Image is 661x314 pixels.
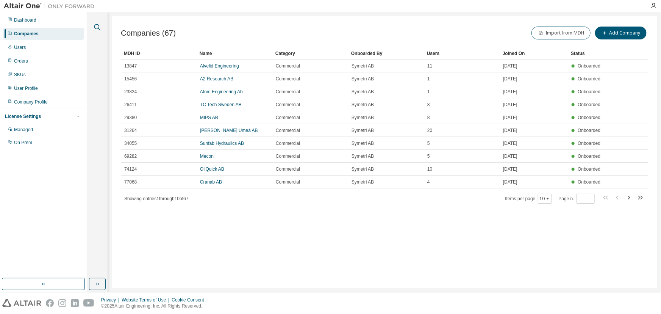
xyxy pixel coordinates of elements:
span: Commercial [276,102,300,108]
span: [DATE] [503,153,517,159]
span: Commercial [276,63,300,69]
div: Companies [14,31,39,37]
div: User Profile [14,85,38,91]
span: [DATE] [503,179,517,185]
span: Symetri AB [352,102,374,108]
div: Category [275,47,345,60]
span: Page n. [559,194,595,204]
div: Status [571,47,603,60]
a: [PERSON_NAME] Umeå AB [200,128,258,133]
span: Commercial [276,89,300,95]
span: 31264 [124,127,137,133]
span: Symetri AB [352,140,374,146]
span: Symetri AB [352,166,374,172]
span: Showing entries 1 through 10 of 67 [124,196,189,201]
span: Commercial [276,140,300,146]
span: 8 [427,115,430,121]
a: TC Tech Sweden AB [200,102,242,107]
a: Mecon [200,154,214,159]
span: Symetri AB [352,153,374,159]
span: Onboarded [578,166,600,172]
span: [DATE] [503,140,517,146]
div: Onboarded By [351,47,421,60]
span: Symetri AB [352,179,374,185]
div: Orders [14,58,28,64]
button: Import from MDH [531,27,591,39]
div: Dashboard [14,17,36,23]
a: Atom Engineering Ab [200,89,243,94]
a: Sunfab Hydraulics AB [200,141,244,146]
span: 20 [427,127,432,133]
div: MDH ID [124,47,194,60]
span: Onboarded [578,89,600,94]
span: Symetri AB [352,89,374,95]
div: Company Profile [14,99,48,105]
span: Onboarded [578,128,600,133]
span: 1 [427,76,430,82]
span: 26411 [124,102,137,108]
a: A2 Research AB [200,76,233,82]
a: Alvelid Engineering [200,63,239,69]
a: OilQuick AB [200,166,224,172]
span: Onboarded [578,102,600,107]
span: [DATE] [503,89,517,95]
span: 29380 [124,115,137,121]
span: Commercial [276,153,300,159]
span: Symetri AB [352,127,374,133]
span: Symetri AB [352,115,374,121]
img: Altair One [4,2,98,10]
img: linkedin.svg [71,299,79,307]
a: MIPS AB [200,115,218,120]
span: 5 [427,153,430,159]
button: 10 [540,196,550,202]
span: Symetri AB [352,76,374,82]
div: On Prem [14,140,32,146]
span: Onboarded [578,154,600,159]
a: Cranab AB [200,179,222,185]
span: Symetri AB [352,63,374,69]
span: 77068 [124,179,137,185]
p: © 2025 Altair Engineering, Inc. All Rights Reserved. [101,303,209,309]
div: SKUs [14,72,26,78]
img: instagram.svg [58,299,66,307]
span: 34055 [124,140,137,146]
span: Onboarded [578,141,600,146]
div: License Settings [5,113,41,119]
span: Commercial [276,166,300,172]
span: 15456 [124,76,137,82]
div: Privacy [101,297,122,303]
span: Onboarded [578,115,600,120]
span: Commercial [276,115,300,121]
span: [DATE] [503,102,517,108]
span: [DATE] [503,166,517,172]
span: 5 [427,140,430,146]
span: [DATE] [503,127,517,133]
span: Onboarded [578,76,600,82]
span: Commercial [276,179,300,185]
span: 69282 [124,153,137,159]
div: Name [200,47,269,60]
span: [DATE] [503,76,517,82]
span: 10 [427,166,432,172]
div: Joined On [503,47,565,60]
img: facebook.svg [46,299,54,307]
span: 8 [427,102,430,108]
span: [DATE] [503,63,517,69]
span: Commercial [276,127,300,133]
img: youtube.svg [83,299,94,307]
span: [DATE] [503,115,517,121]
img: altair_logo.svg [2,299,41,307]
span: Onboarded [578,179,600,185]
span: 11 [427,63,432,69]
span: Items per page [505,194,552,204]
div: Users [427,47,497,60]
span: 1 [427,89,430,95]
span: 74124 [124,166,137,172]
div: Users [14,44,26,50]
div: Cookie Consent [172,297,208,303]
span: 13847 [124,63,137,69]
div: Managed [14,127,33,133]
span: Onboarded [578,63,600,69]
button: Add Company [595,27,647,39]
div: Website Terms of Use [122,297,172,303]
